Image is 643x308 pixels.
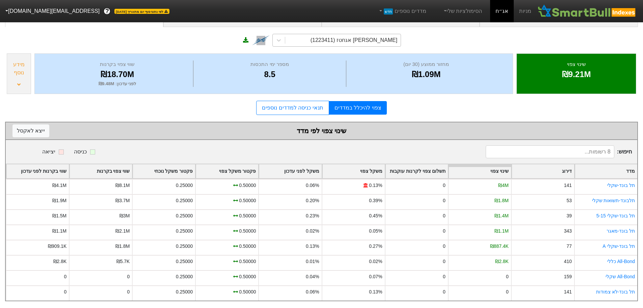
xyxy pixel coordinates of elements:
div: כניסה [74,148,87,156]
div: 141 [564,182,572,189]
span: חדש [384,8,393,15]
div: 0 [443,228,446,235]
div: ₪2.8K [53,258,67,265]
div: 0 [64,273,66,280]
div: ₪1.1M [494,228,509,235]
div: 0.50000 [239,197,256,204]
div: 0.27% [369,243,382,250]
div: 0 [64,288,66,295]
div: Toggle SortBy [449,164,511,178]
div: Toggle SortBy [512,164,574,178]
a: תל בונד-שקלי [607,183,635,188]
div: לפני עדכון : ₪9.48M [43,80,191,87]
div: 0.25000 [176,243,193,250]
a: תל בונד-לא צמודות [596,289,635,294]
div: 410 [564,258,572,265]
div: 0.50000 [239,212,256,219]
div: 39 [566,212,571,219]
div: [PERSON_NAME] אגחטז (1223411) [311,36,397,44]
div: ₪2.1M [115,228,130,235]
div: שווי צפוי בקרנות [43,61,191,68]
img: SmartBull [537,4,638,18]
a: הסימולציות שלי [440,4,485,18]
div: 0.20% [306,197,319,204]
div: Toggle SortBy [196,164,258,178]
div: 0.13% [369,288,382,295]
div: 0.04% [306,273,319,280]
div: 0.07% [369,273,382,280]
div: 0.06% [306,182,319,189]
div: Toggle SortBy [322,164,385,178]
div: ₪1.9M [52,197,66,204]
a: All-Bond כללי [607,259,635,264]
div: שינוי צפוי [525,61,627,68]
div: 343 [564,228,572,235]
a: All-Bond שקלי [606,274,635,279]
div: 0.50000 [239,228,256,235]
div: 0 [506,288,509,295]
div: 0.50000 [239,273,256,280]
div: ₪5.7K [116,258,130,265]
div: Toggle SortBy [259,164,321,178]
div: 159 [564,273,572,280]
div: 0 [443,288,446,295]
div: Toggle SortBy [385,164,448,178]
div: ₪4M [498,182,508,189]
div: 0.02% [369,258,382,265]
div: 0.50000 [239,288,256,295]
span: לפי נתוני סוף יום מתאריך [DATE] [114,9,169,14]
button: ייצא לאקסל [12,124,49,137]
div: 0.25000 [176,212,193,219]
div: ₪4.1M [52,182,66,189]
div: מידע נוסף [9,61,29,77]
div: 0.50000 [239,182,256,189]
div: ₪1.8M [494,197,509,204]
div: 0 [443,243,446,250]
div: Toggle SortBy [70,164,132,178]
a: תנאי כניסה למדדים נוספים [256,101,329,115]
div: ₪3.7M [115,197,130,204]
div: מחזור ממוצע (30 יום) [348,61,505,68]
div: 77 [566,243,571,250]
div: ₪1.5M [52,212,66,219]
div: 0.06% [306,288,319,295]
div: 0.13% [306,243,319,250]
a: תלבונד-תשואות שקלי [592,198,635,203]
div: 0 [443,212,446,219]
div: ₪18.70M [43,68,191,80]
div: ₪1.1M [52,228,66,235]
div: 53 [566,197,571,204]
div: 0.50000 [239,243,256,250]
div: ₪9.21M [525,68,627,80]
div: ₪887.4K [490,243,509,250]
div: 0 [443,273,446,280]
div: ₪1.4M [494,212,509,219]
div: 0.25000 [176,182,193,189]
div: 0.25000 [176,197,193,204]
a: תל בונד-שקלי 5-15 [596,213,635,218]
div: 141 [564,288,572,295]
div: Toggle SortBy [6,164,69,178]
div: ₪1.09M [348,68,505,80]
div: 0 [443,197,446,204]
div: 0.45% [369,212,382,219]
div: 8.5 [195,68,344,80]
div: ₪909.1K [48,243,66,250]
a: תל בונד-שקלי A [602,243,635,249]
div: 0.13% [369,182,382,189]
img: tase link [252,31,270,49]
div: 0.23% [306,212,319,219]
div: שינוי צפוי לפי מדד [12,126,631,136]
div: Toggle SortBy [133,164,195,178]
span: חיפוש : [486,145,632,158]
div: 0.50000 [239,258,256,265]
div: 0.01% [306,258,319,265]
div: 0.25000 [176,273,193,280]
div: 0.25000 [176,288,193,295]
div: ₪8.1M [115,182,130,189]
div: יציאה [42,148,55,156]
div: ₪1.8M [115,243,130,250]
input: 8 רשומות... [486,145,614,158]
div: 0.02% [306,228,319,235]
div: 0 [127,288,130,295]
